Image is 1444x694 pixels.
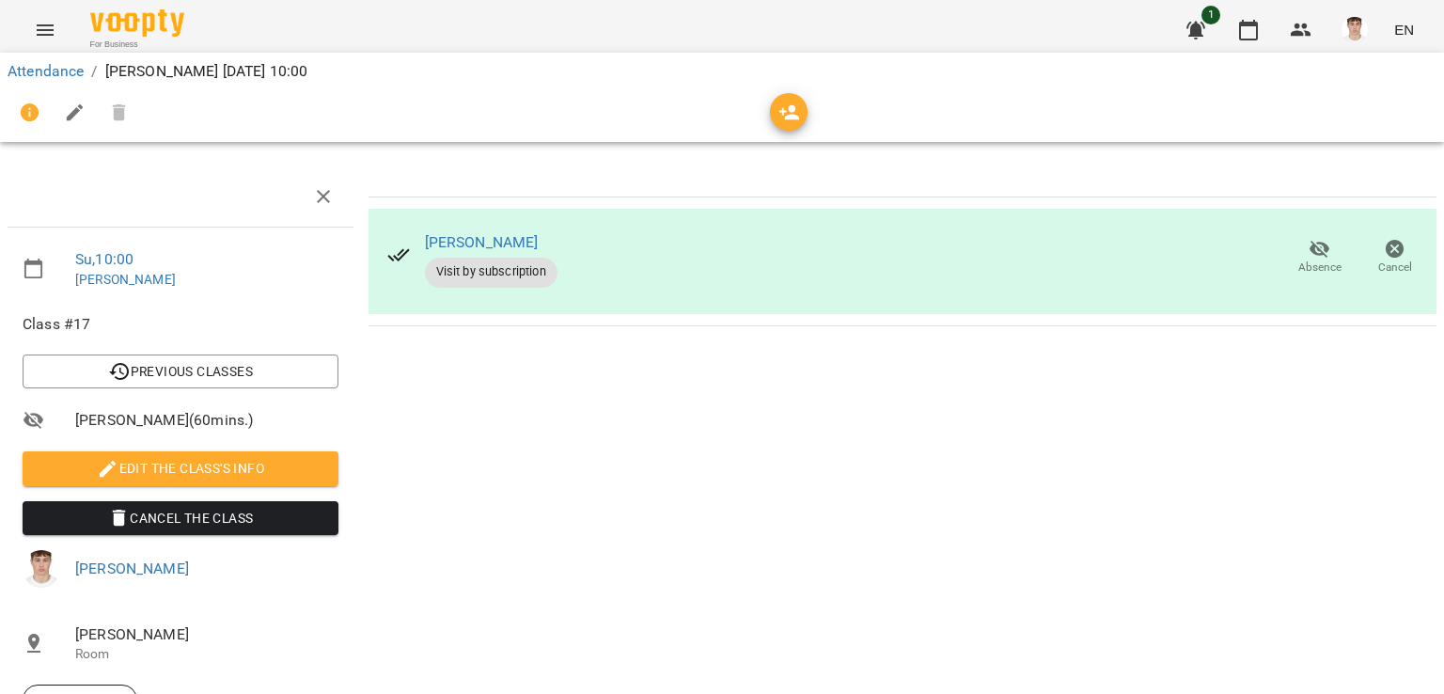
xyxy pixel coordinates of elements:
[425,263,557,280] span: Visit by subscription
[75,623,338,646] span: [PERSON_NAME]
[1378,260,1412,276] span: Cancel
[38,457,323,480] span: Edit the class's Info
[425,233,539,251] a: [PERSON_NAME]
[23,355,338,388] button: Previous Classes
[23,451,338,485] button: Edit the class's Info
[75,272,176,287] a: [PERSON_NAME]
[75,409,338,432] span: [PERSON_NAME] ( 60 mins. )
[38,507,323,529] span: Cancel the class
[1358,231,1433,284] button: Cancel
[90,39,184,51] span: For Business
[23,550,60,588] img: 8fe045a9c59afd95b04cf3756caf59e6.jpg
[75,250,133,268] a: Su , 10:00
[8,62,84,80] a: Attendance
[1298,260,1342,276] span: Absence
[1342,17,1368,43] img: 8fe045a9c59afd95b04cf3756caf59e6.jpg
[1394,20,1414,39] span: EN
[23,8,68,53] button: Menu
[1201,6,1220,24] span: 1
[90,9,184,37] img: Voopty Logo
[23,313,338,336] span: Class #17
[8,60,1436,83] nav: breadcrumb
[91,60,97,83] li: /
[38,360,323,383] span: Previous Classes
[105,60,308,83] p: [PERSON_NAME] [DATE] 10:00
[75,560,189,577] a: [PERSON_NAME]
[1387,12,1421,47] button: EN
[1282,231,1358,284] button: Absence
[75,645,338,664] p: Room
[23,501,338,535] button: Cancel the class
